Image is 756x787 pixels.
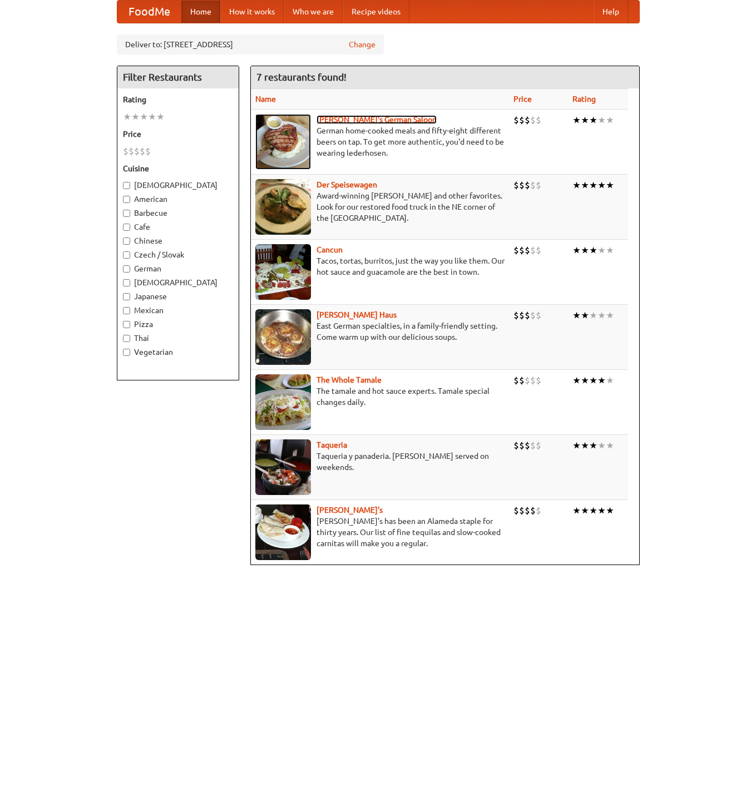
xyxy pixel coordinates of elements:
[525,504,530,517] li: $
[123,235,233,246] label: Chinese
[572,179,581,191] li: ★
[317,440,347,449] a: Taqueria
[317,180,377,189] a: Der Speisewagen
[255,451,505,473] p: Taqueria y panaderia. [PERSON_NAME] served on weekends.
[513,309,519,321] li: $
[123,347,233,358] label: Vegetarian
[536,179,541,191] li: $
[317,375,382,384] b: The Whole Tamale
[572,114,581,126] li: ★
[123,194,233,205] label: American
[140,145,145,157] li: $
[536,504,541,517] li: $
[530,439,536,452] li: $
[581,179,589,191] li: ★
[123,251,130,259] input: Czech / Slovak
[181,1,220,23] a: Home
[594,1,628,23] a: Help
[123,249,233,260] label: Czech / Slovak
[530,179,536,191] li: $
[606,374,614,387] li: ★
[284,1,343,23] a: Who we are
[343,1,409,23] a: Recipe videos
[123,196,130,203] input: American
[349,39,375,50] a: Change
[597,114,606,126] li: ★
[123,335,130,342] input: Thai
[156,111,165,123] li: ★
[123,182,130,189] input: [DEMOGRAPHIC_DATA]
[572,374,581,387] li: ★
[255,190,505,224] p: Award-winning [PERSON_NAME] and other favorites. Look for our restored food truck in the NE corne...
[513,95,532,103] a: Price
[530,244,536,256] li: $
[123,111,131,123] li: ★
[589,309,597,321] li: ★
[317,115,437,124] a: [PERSON_NAME]'s German Saloon
[589,179,597,191] li: ★
[123,291,233,302] label: Japanese
[255,95,276,103] a: Name
[606,439,614,452] li: ★
[123,180,233,191] label: [DEMOGRAPHIC_DATA]
[525,374,530,387] li: $
[123,224,130,231] input: Cafe
[597,504,606,517] li: ★
[145,145,151,157] li: $
[140,111,148,123] li: ★
[255,504,311,560] img: pedros.jpg
[123,277,233,288] label: [DEMOGRAPHIC_DATA]
[317,310,397,319] a: [PERSON_NAME] Haus
[123,305,233,316] label: Mexican
[317,245,343,254] a: Cancun
[123,210,130,217] input: Barbecue
[123,279,130,286] input: [DEMOGRAPHIC_DATA]
[255,244,311,300] img: cancun.jpg
[597,244,606,256] li: ★
[581,244,589,256] li: ★
[513,179,519,191] li: $
[589,439,597,452] li: ★
[123,307,130,314] input: Mexican
[589,114,597,126] li: ★
[123,349,130,356] input: Vegetarian
[255,385,505,408] p: The tamale and hot sauce experts. Tamale special changes daily.
[606,179,614,191] li: ★
[536,439,541,452] li: $
[123,263,233,274] label: German
[525,179,530,191] li: $
[148,111,156,123] li: ★
[606,504,614,517] li: ★
[123,207,233,219] label: Barbecue
[255,516,505,549] p: [PERSON_NAME]'s has been an Alameda staple for thirty years. Our list of fine tequilas and slow-c...
[589,244,597,256] li: ★
[572,244,581,256] li: ★
[606,309,614,321] li: ★
[123,293,130,300] input: Japanese
[572,439,581,452] li: ★
[220,1,284,23] a: How it works
[131,111,140,123] li: ★
[530,504,536,517] li: $
[255,179,311,235] img: speisewagen.jpg
[519,179,525,191] li: $
[513,244,519,256] li: $
[519,309,525,321] li: $
[530,309,536,321] li: $
[519,114,525,126] li: $
[519,374,525,387] li: $
[581,309,589,321] li: ★
[123,319,233,330] label: Pizza
[530,114,536,126] li: $
[123,237,130,245] input: Chinese
[513,439,519,452] li: $
[255,320,505,343] p: East German specialties, in a family-friendly setting. Come warm up with our delicious soups.
[117,34,384,55] div: Deliver to: [STREET_ADDRESS]
[525,309,530,321] li: $
[255,114,311,170] img: esthers.jpg
[317,506,383,514] a: [PERSON_NAME]'s
[597,179,606,191] li: ★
